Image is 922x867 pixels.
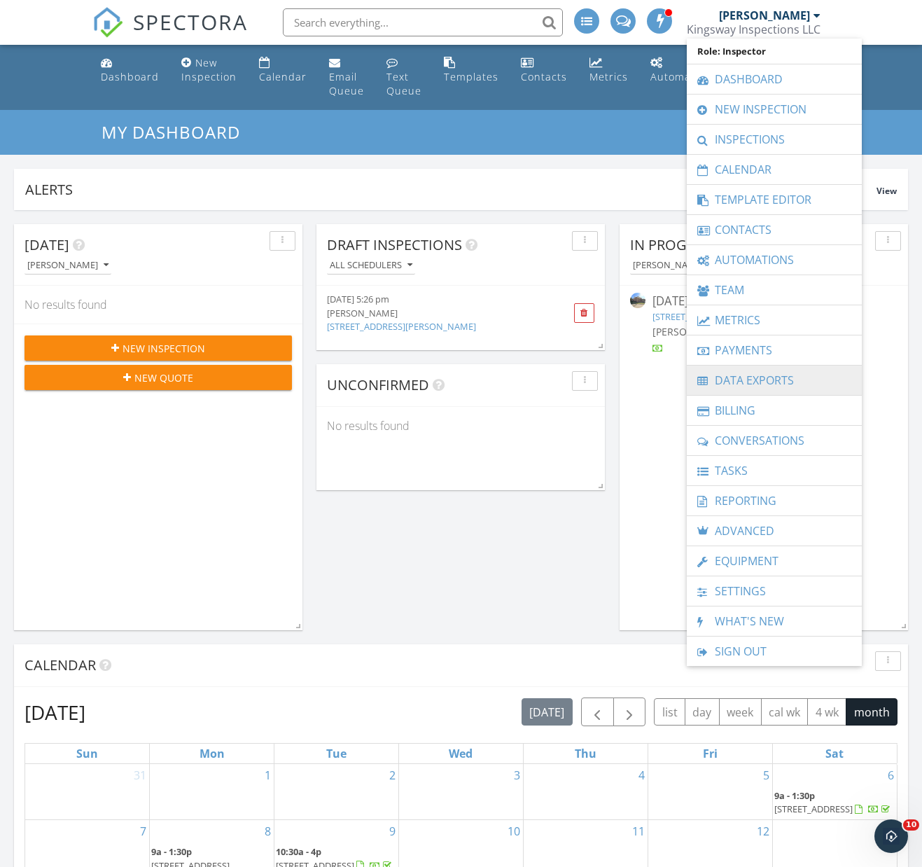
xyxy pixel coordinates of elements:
a: Sunday [74,744,101,763]
a: Templates [438,50,504,90]
a: 9a - 1:30p [STREET_ADDRESS] [774,788,895,818]
a: Data Exports [694,366,855,395]
td: Go to August 31, 2025 [25,764,150,820]
div: Calendar [259,70,307,83]
div: [PERSON_NAME] [633,261,714,270]
a: Go to September 7, 2025 [137,820,149,842]
a: 9a - 1:30p [STREET_ADDRESS] [774,789,893,815]
span: Calendar [25,656,96,674]
button: [PERSON_NAME] [630,256,717,275]
td: Go to September 6, 2025 [772,764,897,820]
div: Contacts [521,70,567,83]
div: Alerts [25,180,876,199]
a: Email Queue [323,50,370,104]
a: New Inspection [176,50,242,90]
div: Kingsway Inspections LLC [687,22,820,36]
button: day [685,698,720,726]
a: Wednesday [446,744,475,763]
a: My Dashboard [102,120,252,144]
input: Search everything... [283,8,563,36]
a: Tasks [694,456,855,485]
td: Go to September 2, 2025 [274,764,399,820]
div: Email Queue [329,70,364,97]
div: Automations [650,70,717,83]
button: Next month [613,698,646,726]
span: 9a - 1:30p [151,845,192,858]
div: [DATE] 9:00 am [652,293,875,310]
button: New Quote [25,365,292,390]
button: list [654,698,685,726]
a: Go to September 9, 2025 [386,820,398,842]
div: [PERSON_NAME] [719,8,810,22]
a: What's New [694,606,855,636]
a: Contacts [694,215,855,244]
span: [PERSON_NAME] [652,325,731,338]
div: Metrics [589,70,628,83]
h2: [DATE] [25,698,85,726]
a: [STREET_ADDRESS][PERSON_NAME] [327,320,476,333]
iframe: Intercom live chat [874,819,908,853]
span: [STREET_ADDRESS] [774,803,853,815]
button: Previous month [581,698,614,726]
a: Go to September 5, 2025 [760,764,772,786]
a: New Inspection [694,95,855,124]
span: 10:30a - 4p [276,845,321,858]
a: Tuesday [323,744,349,763]
a: Thursday [572,744,599,763]
a: Sign Out [694,637,855,666]
div: New Inspection [181,56,237,83]
div: No results found [14,286,302,324]
img: streetview [630,293,645,308]
img: The Best Home Inspection Software - Spectora [92,7,123,38]
a: Automations (Advanced) [645,50,722,90]
a: Calendar [694,155,855,184]
button: cal wk [761,698,809,726]
a: Conversations [694,426,855,455]
span: View [876,185,897,197]
a: Inspections [694,125,855,154]
a: Go to September 3, 2025 [511,764,523,786]
div: [DATE] 5:26 pm [327,293,550,306]
a: Go to September 4, 2025 [636,764,648,786]
a: Dashboard [95,50,165,90]
span: Role: Inspector [694,39,855,64]
a: SPECTORA [92,19,248,48]
a: Go to September 2, 2025 [386,764,398,786]
div: All schedulers [330,261,412,270]
a: Settings [694,576,855,606]
a: Go to September 11, 2025 [629,820,648,842]
td: Go to September 3, 2025 [399,764,524,820]
a: Go to September 10, 2025 [505,820,523,842]
a: Saturday [823,744,846,763]
a: Equipment [694,546,855,576]
button: New Inspection [25,335,292,361]
a: Go to September 12, 2025 [754,820,772,842]
td: Go to September 5, 2025 [648,764,772,820]
a: Payments [694,335,855,365]
a: Text Queue [381,50,427,104]
button: 4 wk [807,698,846,726]
a: Billing [694,396,855,425]
a: Automations [694,245,855,275]
span: 9a - 1:30p [774,789,815,802]
a: Go to September 8, 2025 [262,820,274,842]
div: Dashboard [101,70,159,83]
span: Unconfirmed [327,375,429,394]
a: [STREET_ADDRESS] [652,310,731,323]
div: [PERSON_NAME] [327,307,550,320]
a: [DATE] 9:00 am [STREET_ADDRESS] [PERSON_NAME] [630,293,897,355]
a: Reporting [694,486,855,515]
a: Template Editor [694,185,855,214]
td: Go to September 1, 2025 [150,764,274,820]
button: week [719,698,762,726]
a: Go to September 1, 2025 [262,764,274,786]
div: Text Queue [386,70,421,97]
a: Contacts [515,50,573,90]
td: Go to September 4, 2025 [523,764,648,820]
button: month [846,698,897,726]
div: No results found [316,407,605,445]
a: Metrics [694,305,855,335]
div: Templates [444,70,498,83]
span: 10 [903,819,919,831]
span: New Inspection [123,341,205,356]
